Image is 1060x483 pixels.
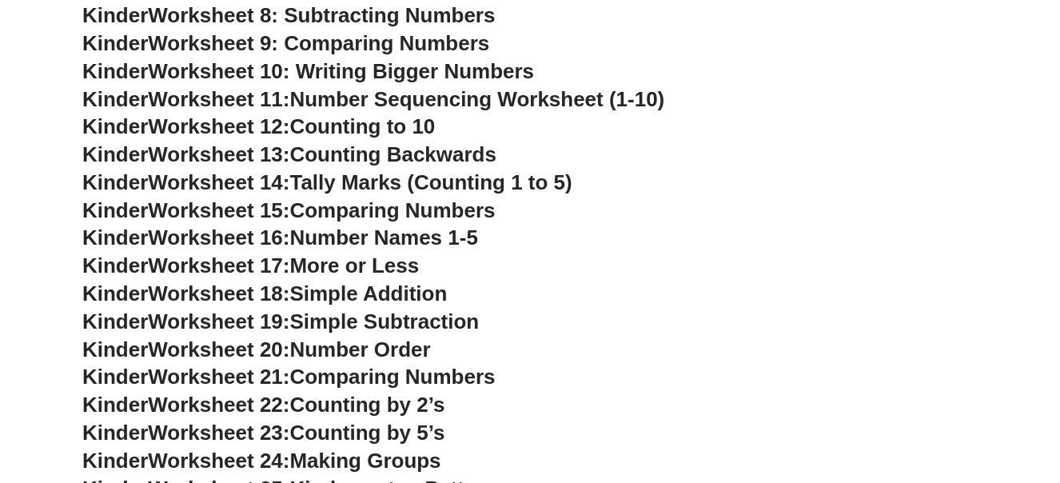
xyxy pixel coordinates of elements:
span: Kinder [82,59,148,83]
span: Kinder [82,449,148,473]
span: Kinder [82,226,148,249]
span: Worksheet 15: [148,198,289,222]
a: KinderWorksheet 10: Writing Bigger Numbers [82,59,534,83]
span: Counting Backwards [289,142,496,166]
span: Making Groups [289,449,440,473]
span: Comparing Numbers [289,198,495,222]
span: Worksheet 16: [148,226,289,249]
span: Kinder [82,87,148,111]
span: Number Order [289,337,430,361]
span: Kinder [82,3,148,27]
span: Worksheet 13: [148,142,289,166]
span: Kinder [82,281,148,305]
span: Kinder [82,393,148,417]
span: Kinder [82,170,148,194]
iframe: Chat Widget [980,406,1060,483]
span: Worksheet 24: [148,449,289,473]
span: Worksheet 18: [148,281,289,305]
span: Worksheet 22: [148,393,289,417]
span: Kinder [82,309,148,333]
span: Worksheet 10: Writing Bigger Numbers [148,59,534,83]
span: Worksheet 14: [148,170,289,194]
span: Kinder [82,31,148,55]
span: Worksheet 9: Comparing Numbers [148,31,489,55]
span: Counting to 10 [289,114,435,138]
span: Worksheet 12: [148,114,289,138]
span: Kinder [82,142,148,166]
a: KinderWorksheet 8: Subtracting Numbers [82,3,495,27]
a: KinderWorksheet 9: Comparing Numbers [82,31,489,55]
span: Simple Addition [289,281,447,305]
span: Kinder [82,365,148,389]
span: Worksheet 11: [148,87,289,111]
span: Kinder [82,421,148,445]
span: Worksheet 23: [148,421,289,445]
span: Kinder [82,337,148,361]
span: Counting by 2’s [289,393,444,417]
span: Number Names 1-5 [289,226,477,249]
span: Simple Subtraction [289,309,479,333]
span: Kinder [82,198,148,222]
span: Kinder [82,114,148,138]
span: Worksheet 17: [148,253,289,277]
span: Worksheet 20: [148,337,289,361]
span: Number Sequencing Worksheet (1-10) [289,87,664,111]
span: More or Less [289,253,419,277]
span: Counting by 5’s [289,421,444,445]
span: Comparing Numbers [289,365,495,389]
span: Tally Marks (Counting 1 to 5) [289,170,572,194]
span: Worksheet 8: Subtracting Numbers [148,3,495,27]
span: Kinder [82,253,148,277]
span: Worksheet 21: [148,365,289,389]
span: Worksheet 19: [148,309,289,333]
